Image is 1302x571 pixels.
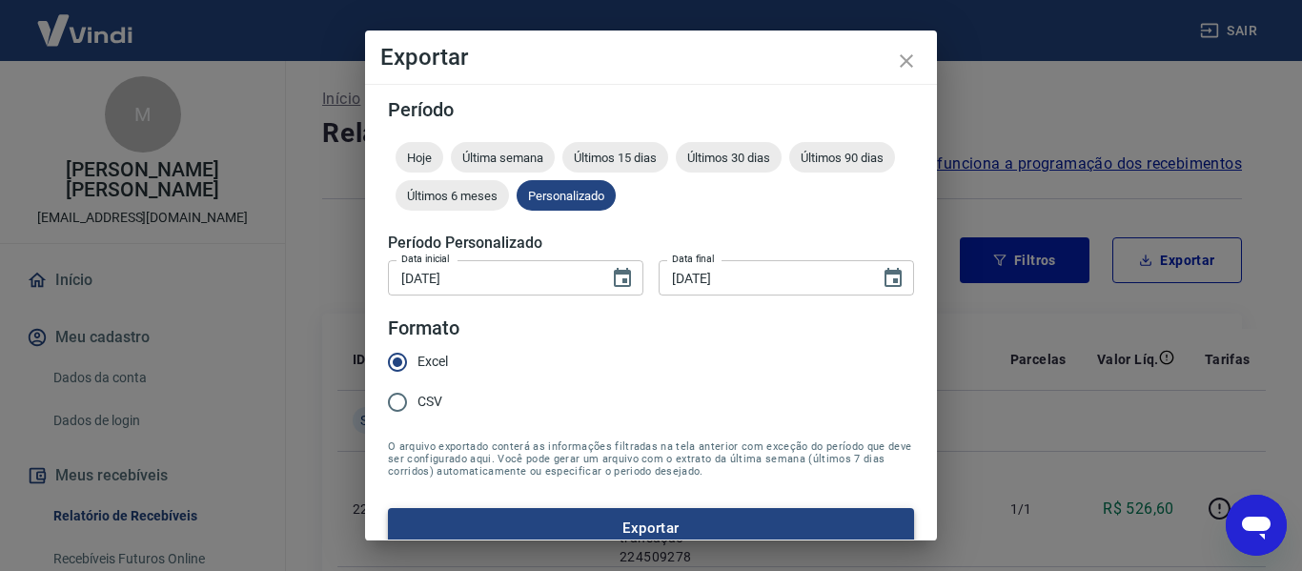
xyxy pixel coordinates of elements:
label: Data inicial [401,252,450,266]
button: Exportar [388,508,914,548]
h5: Período Personalizado [388,234,914,253]
legend: Formato [388,315,459,342]
button: Choose date, selected date is 25 de ago de 2025 [874,259,912,297]
div: Personalizado [517,180,616,211]
span: Últimos 6 meses [396,189,509,203]
span: Últimos 90 dias [789,151,895,165]
div: Última semana [451,142,555,173]
h4: Exportar [380,46,922,69]
span: CSV [417,392,442,412]
label: Data final [672,252,715,266]
iframe: Botão para abrir a janela de mensagens [1226,495,1287,556]
span: Hoje [396,151,443,165]
span: Últimos 30 dias [676,151,782,165]
input: DD/MM/YYYY [388,260,596,296]
button: Choose date, selected date is 1 de ago de 2025 [603,259,641,297]
input: DD/MM/YYYY [659,260,866,296]
button: close [884,38,929,84]
div: Últimos 15 dias [562,142,668,173]
div: Últimos 30 dias [676,142,782,173]
span: Última semana [451,151,555,165]
div: Últimos 90 dias [789,142,895,173]
div: Hoje [396,142,443,173]
div: Últimos 6 meses [396,180,509,211]
span: O arquivo exportado conterá as informações filtradas na tela anterior com exceção do período que ... [388,440,914,478]
span: Personalizado [517,189,616,203]
span: Últimos 15 dias [562,151,668,165]
span: Excel [417,352,448,372]
h5: Período [388,100,914,119]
